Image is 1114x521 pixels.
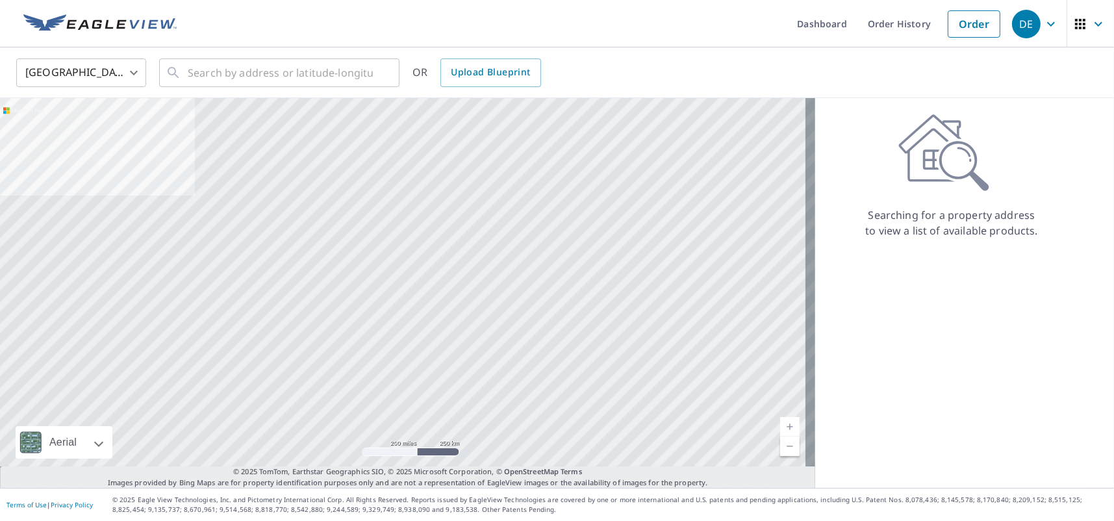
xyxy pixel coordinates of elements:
[948,10,1000,38] a: Order
[16,55,146,91] div: [GEOGRAPHIC_DATA]
[412,58,541,87] div: OR
[23,14,177,34] img: EV Logo
[780,437,800,456] a: Current Level 5, Zoom Out
[440,58,540,87] a: Upload Blueprint
[451,64,530,81] span: Upload Blueprint
[865,207,1039,238] p: Searching for a property address to view a list of available products.
[112,495,1108,515] p: © 2025 Eagle View Technologies, Inc. and Pictometry International Corp. All Rights Reserved. Repo...
[233,466,582,477] span: © 2025 TomTom, Earthstar Geographics SIO, © 2025 Microsoft Corporation, ©
[51,500,93,509] a: Privacy Policy
[1012,10,1041,38] div: DE
[780,417,800,437] a: Current Level 5, Zoom In
[504,466,559,476] a: OpenStreetMap
[45,426,81,459] div: Aerial
[188,55,373,91] input: Search by address or latitude-longitude
[6,501,93,509] p: |
[561,466,582,476] a: Terms
[16,426,112,459] div: Aerial
[6,500,47,509] a: Terms of Use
